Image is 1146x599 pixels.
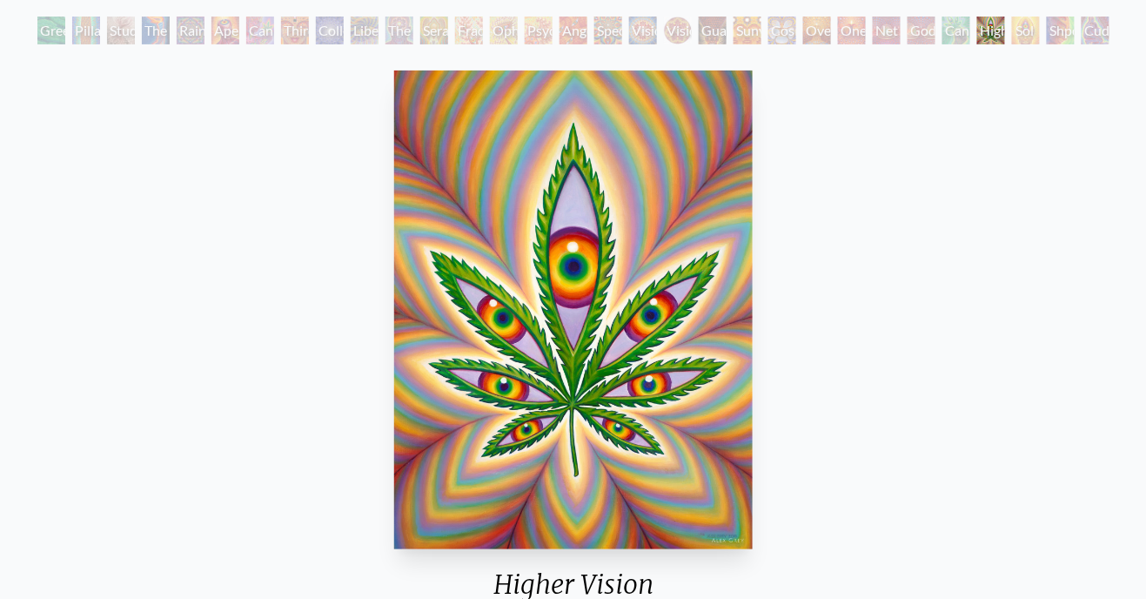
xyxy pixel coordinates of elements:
[351,17,379,44] div: Liberation Through Seeing
[942,17,970,44] div: Cannafist
[1047,17,1075,44] div: Shpongled
[977,17,1005,44] div: Higher Vision
[394,71,754,549] img: Higher-Vision-2015-Alex-Grey-watermarked.jpg
[385,17,413,44] div: The Seer
[281,17,309,44] div: Third Eye Tears of Joy
[37,17,65,44] div: Green Hand
[490,17,518,44] div: Ophanic Eyelash
[420,17,448,44] div: Seraphic Transport Docking on the Third Eye
[734,17,761,44] div: Sunyata
[594,17,622,44] div: Spectral Lotus
[525,17,553,44] div: Psychomicrograph of a Fractal Paisley Cherub Feather Tip
[177,17,204,44] div: Rainbow Eye Ripple
[768,17,796,44] div: Cosmic Elf
[908,17,935,44] div: Godself
[211,17,239,44] div: Aperture
[455,17,483,44] div: Fractal Eyes
[629,17,657,44] div: Vision Crystal
[664,17,692,44] div: Vision Crystal Tondo
[838,17,866,44] div: One
[560,17,587,44] div: Angel Skin
[142,17,170,44] div: The Torch
[1082,17,1109,44] div: Cuddle
[699,17,727,44] div: Guardian of Infinite Vision
[316,17,344,44] div: Collective Vision
[107,17,135,44] div: Study for the Great Turn
[873,17,901,44] div: Net of Being
[246,17,274,44] div: Cannabis Sutra
[803,17,831,44] div: Oversoul
[1012,17,1040,44] div: Sol Invictus
[72,17,100,44] div: Pillar of Awareness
